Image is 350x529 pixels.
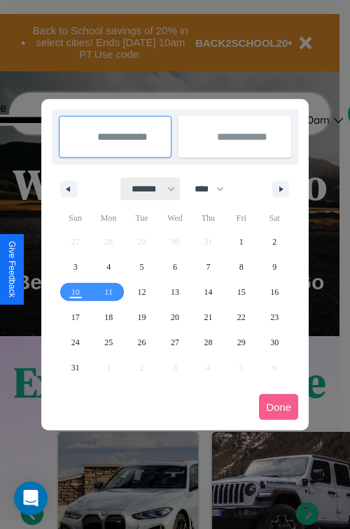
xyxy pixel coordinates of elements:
[258,254,291,280] button: 9
[59,254,92,280] button: 3
[158,330,191,355] button: 27
[239,229,244,254] span: 1
[59,305,92,330] button: 17
[192,280,225,305] button: 14
[270,280,279,305] span: 16
[204,280,212,305] span: 14
[204,330,212,355] span: 28
[225,254,258,280] button: 8
[171,330,179,355] span: 27
[158,254,191,280] button: 6
[59,330,92,355] button: 24
[92,330,125,355] button: 25
[71,305,80,330] span: 17
[92,280,125,305] button: 11
[73,254,78,280] span: 3
[192,254,225,280] button: 7
[225,305,258,330] button: 22
[14,481,48,515] div: Open Intercom Messenger
[158,305,191,330] button: 20
[192,207,225,229] span: Thu
[71,330,80,355] span: 24
[7,241,17,298] div: Give Feedback
[206,254,210,280] span: 7
[138,280,146,305] span: 12
[158,280,191,305] button: 13
[259,394,298,420] button: Done
[125,254,158,280] button: 5
[71,280,80,305] span: 10
[270,305,279,330] span: 23
[272,229,276,254] span: 2
[106,254,111,280] span: 4
[258,280,291,305] button: 16
[59,207,92,229] span: Sun
[225,330,258,355] button: 29
[104,280,113,305] span: 11
[59,355,92,380] button: 31
[192,305,225,330] button: 21
[158,207,191,229] span: Wed
[225,280,258,305] button: 15
[270,330,279,355] span: 30
[138,330,146,355] span: 26
[237,280,246,305] span: 15
[192,330,225,355] button: 28
[125,207,158,229] span: Tue
[225,229,258,254] button: 1
[125,330,158,355] button: 26
[258,305,291,330] button: 23
[204,305,212,330] span: 21
[237,330,246,355] span: 29
[104,305,113,330] span: 18
[125,280,158,305] button: 12
[239,254,244,280] span: 8
[125,305,158,330] button: 19
[173,254,177,280] span: 6
[225,207,258,229] span: Fri
[171,305,179,330] span: 20
[140,254,144,280] span: 5
[272,254,276,280] span: 9
[258,330,291,355] button: 30
[92,305,125,330] button: 18
[59,280,92,305] button: 10
[237,305,246,330] span: 22
[258,229,291,254] button: 2
[104,330,113,355] span: 25
[138,305,146,330] span: 19
[92,207,125,229] span: Mon
[258,207,291,229] span: Sat
[71,355,80,380] span: 31
[171,280,179,305] span: 13
[92,254,125,280] button: 4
